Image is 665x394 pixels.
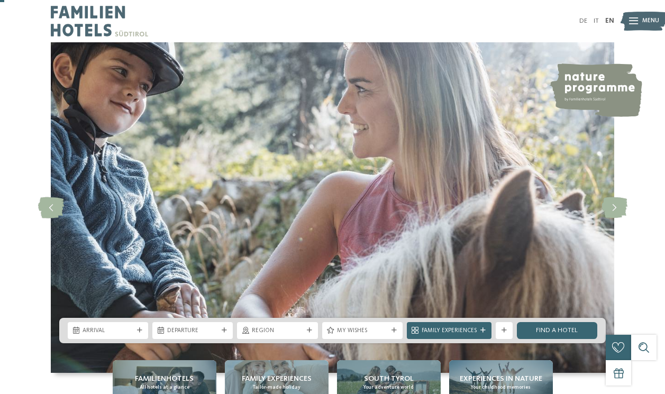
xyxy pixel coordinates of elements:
span: Family Experiences [242,373,312,384]
span: All hotels at a glance [140,384,189,391]
span: Region [252,327,303,335]
span: Experiences in nature [460,373,542,384]
a: Find a hotel [517,322,597,339]
span: Your childhood memories [471,384,531,391]
span: Familienhotels [135,373,194,384]
span: South Tyrol [364,373,414,384]
a: DE [579,17,587,24]
span: Arrival [83,327,133,335]
span: Menu [642,17,659,25]
span: Family Experiences [422,327,477,335]
span: Tailor-made holiday [253,384,300,391]
a: IT [594,17,599,24]
span: My wishes [337,327,388,335]
a: EN [605,17,614,24]
span: Departure [167,327,218,335]
img: Familienhotels Südtirol: The happy family places! [51,42,614,373]
img: nature programme by Familienhotels Südtirol [549,63,642,117]
span: Your adventure world [363,384,414,391]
